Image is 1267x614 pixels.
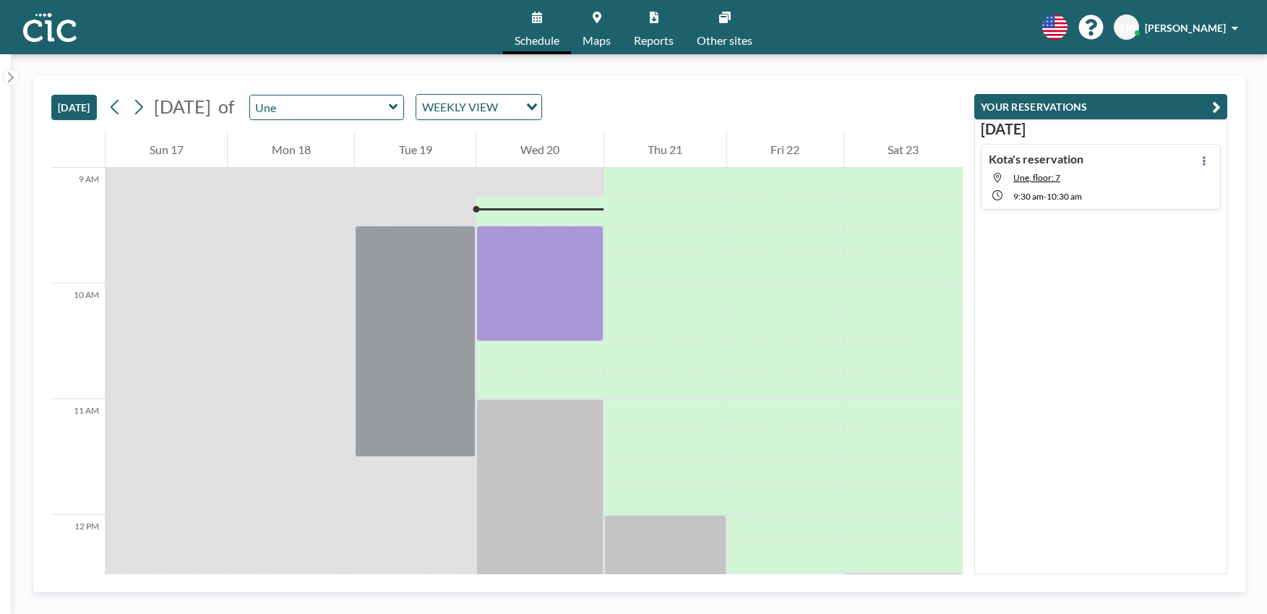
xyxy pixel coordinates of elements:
span: 10:30 AM [1047,191,1082,202]
h3: [DATE] [981,120,1221,138]
div: 9 AM [51,168,105,283]
input: Search for option [502,98,517,116]
span: 9:30 AM [1013,191,1044,202]
h4: Kota's reservation [989,152,1083,166]
img: organization-logo [23,13,77,42]
span: Reports [634,35,674,46]
span: KM [1118,21,1135,34]
input: Une [250,95,389,119]
div: Fri 22 [727,132,843,168]
span: Other sites [697,35,752,46]
span: [DATE] [154,95,211,117]
div: Tue 19 [355,132,476,168]
div: Mon 18 [228,132,354,168]
span: WEEKLY VIEW [419,98,501,116]
div: 10 AM [51,283,105,399]
div: Sun 17 [106,132,227,168]
span: [PERSON_NAME] [1145,22,1226,34]
span: - [1044,191,1047,202]
span: Une, floor: 7 [1013,172,1060,183]
button: [DATE] [51,95,97,120]
button: YOUR RESERVATIONS [974,94,1227,119]
div: Wed 20 [476,132,603,168]
span: Schedule [515,35,559,46]
span: of [218,95,234,118]
div: 11 AM [51,399,105,515]
span: Maps [583,35,611,46]
div: Search for option [416,95,541,119]
div: Thu 21 [604,132,726,168]
div: Sat 23 [844,132,963,168]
